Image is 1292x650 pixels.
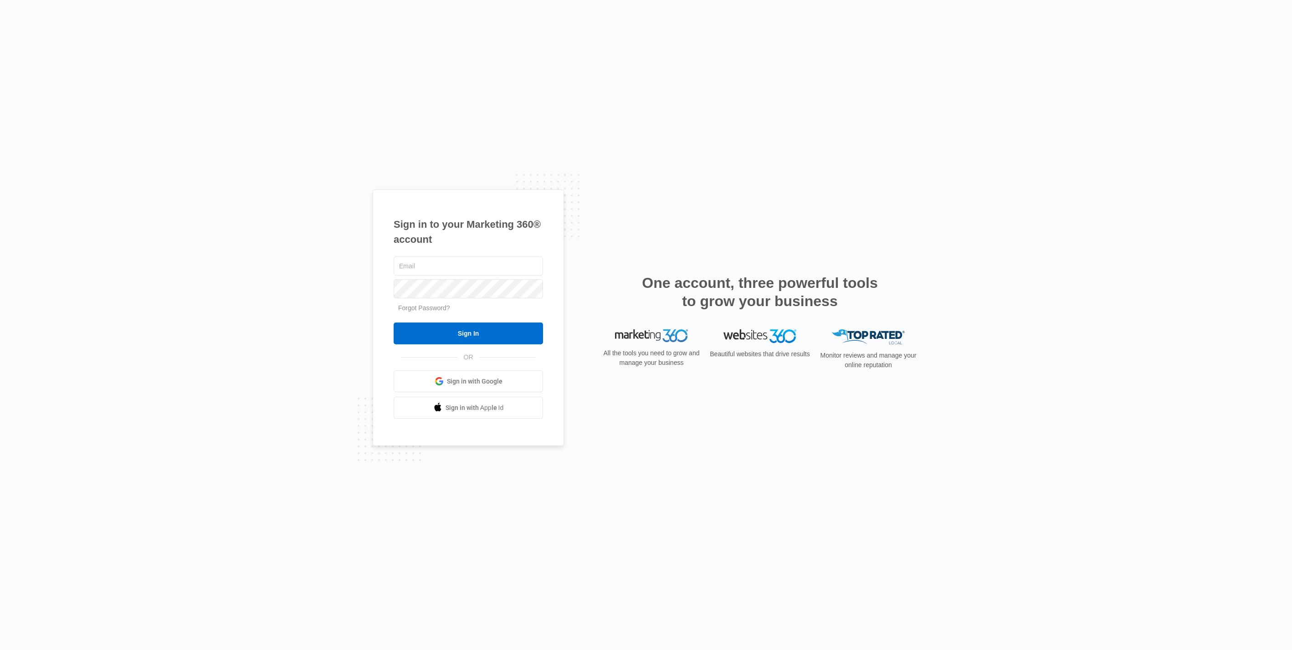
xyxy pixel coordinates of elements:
[446,403,504,413] span: Sign in with Apple Id
[394,256,543,276] input: Email
[398,304,450,312] a: Forgot Password?
[394,397,543,419] a: Sign in with Apple Id
[832,329,905,344] img: Top Rated Local
[723,329,796,343] img: Websites 360
[394,322,543,344] input: Sign In
[394,217,543,247] h1: Sign in to your Marketing 360® account
[447,377,502,386] span: Sign in with Google
[639,274,881,310] h2: One account, three powerful tools to grow your business
[817,351,919,370] p: Monitor reviews and manage your online reputation
[457,353,480,362] span: OR
[709,349,811,359] p: Beautiful websites that drive results
[600,348,702,368] p: All the tools you need to grow and manage your business
[394,370,543,392] a: Sign in with Google
[615,329,688,342] img: Marketing 360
